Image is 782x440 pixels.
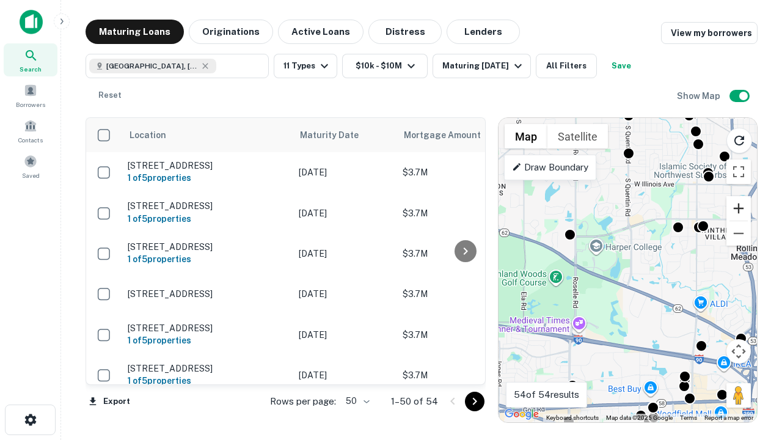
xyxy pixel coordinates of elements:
button: Reset [90,83,130,108]
th: Mortgage Amount [396,118,531,152]
img: Google [502,406,542,422]
a: Report a map error [704,414,753,421]
button: Reload search area [726,128,752,153]
p: Rows per page: [270,394,336,409]
span: Saved [22,170,40,180]
p: [DATE] [299,207,390,220]
p: $3.7M [403,287,525,301]
span: Contacts [18,135,43,145]
a: Contacts [4,114,57,147]
span: Maturity Date [300,128,375,142]
span: Map data ©2025 Google [606,414,673,421]
p: [STREET_ADDRESS] [128,241,287,252]
p: [STREET_ADDRESS] [128,160,287,171]
th: Maturity Date [293,118,396,152]
p: $3.7M [403,369,525,382]
button: Maturing Loans [86,20,184,44]
img: capitalize-icon.png [20,10,43,34]
div: 50 [341,392,371,410]
button: Toggle fullscreen view [726,159,751,184]
button: Export [86,392,133,411]
a: Borrowers [4,79,57,112]
a: Terms (opens in new tab) [680,414,697,421]
h6: 1 of 5 properties [128,374,287,387]
p: [DATE] [299,247,390,260]
a: Saved [4,150,57,183]
a: View my borrowers [661,22,758,44]
button: Show street map [505,124,547,148]
button: Save your search to get updates of matches that match your search criteria. [602,54,641,78]
button: Show satellite imagery [547,124,608,148]
p: 1–50 of 54 [391,394,438,409]
h6: 1 of 5 properties [128,212,287,226]
a: Open this area in Google Maps (opens a new window) [502,406,542,422]
span: Search [20,64,42,74]
button: $10k - $10M [342,54,428,78]
p: $3.7M [403,166,525,179]
iframe: Chat Widget [721,342,782,401]
button: 11 Types [274,54,337,78]
button: Originations [189,20,273,44]
h6: 1 of 5 properties [128,252,287,266]
button: Keyboard shortcuts [546,414,599,422]
span: Location [129,128,166,142]
a: Search [4,43,57,76]
p: $3.7M [403,328,525,342]
p: Draw Boundary [512,160,588,175]
span: [GEOGRAPHIC_DATA], [GEOGRAPHIC_DATA] [106,61,198,71]
p: $3.7M [403,207,525,220]
p: [DATE] [299,287,390,301]
p: [DATE] [299,166,390,179]
button: All Filters [536,54,597,78]
button: Lenders [447,20,520,44]
button: Zoom in [726,196,751,221]
span: Borrowers [16,100,45,109]
p: [STREET_ADDRESS] [128,288,287,299]
p: [STREET_ADDRESS] [128,323,287,334]
p: [DATE] [299,369,390,382]
p: $3.7M [403,247,525,260]
p: [STREET_ADDRESS] [128,200,287,211]
button: Maturing [DATE] [433,54,531,78]
div: Maturing [DATE] [442,59,525,73]
button: Active Loans [278,20,364,44]
button: Distress [368,20,442,44]
span: Mortgage Amount [404,128,497,142]
p: 54 of 54 results [514,387,579,402]
button: Go to next page [465,392,484,411]
button: Map camera controls [726,339,751,364]
div: 0 0 [499,118,757,422]
h6: 1 of 5 properties [128,171,287,185]
th: Location [122,118,293,152]
p: [DATE] [299,328,390,342]
h6: Show Map [677,89,722,103]
h6: 1 of 5 properties [128,334,287,347]
button: Zoom out [726,221,751,246]
p: [STREET_ADDRESS] [128,363,287,374]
